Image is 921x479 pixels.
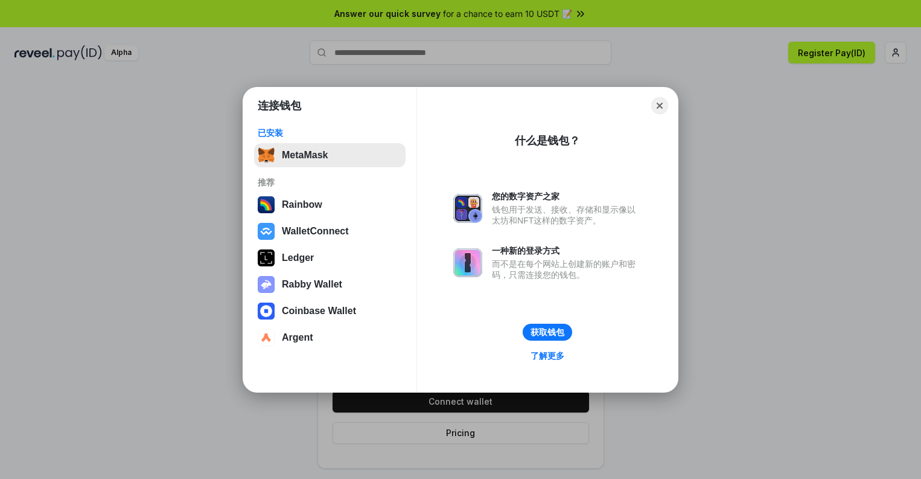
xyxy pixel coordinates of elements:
div: Argent [282,332,313,343]
div: 一种新的登录方式 [492,245,642,256]
div: 了解更多 [531,350,564,361]
button: Close [651,97,668,114]
div: 什么是钱包？ [515,133,580,148]
img: svg+xml,%3Csvg%20width%3D%2228%22%20height%3D%2228%22%20viewBox%3D%220%200%2028%2028%22%20fill%3D... [258,303,275,320]
img: svg+xml,%3Csvg%20xmlns%3D%22http%3A%2F%2Fwww.w3.org%2F2000%2Fsvg%22%20fill%3D%22none%22%20viewBox... [258,276,275,293]
div: 已安装 [258,127,402,138]
button: Argent [254,326,406,350]
img: svg+xml,%3Csvg%20width%3D%2228%22%20height%3D%2228%22%20viewBox%3D%220%200%2028%2028%22%20fill%3D... [258,223,275,240]
img: svg+xml,%3Csvg%20xmlns%3D%22http%3A%2F%2Fwww.w3.org%2F2000%2Fsvg%22%20fill%3D%22none%22%20viewBox... [453,248,482,277]
div: Rainbow [282,199,322,210]
div: 推荐 [258,177,402,188]
button: WalletConnect [254,219,406,243]
button: MetaMask [254,143,406,167]
div: Ledger [282,252,314,263]
div: Coinbase Wallet [282,306,356,317]
img: svg+xml,%3Csvg%20fill%3D%22none%22%20height%3D%2233%22%20viewBox%3D%220%200%2035%2033%22%20width%... [258,147,275,164]
button: Rabby Wallet [254,272,406,297]
img: svg+xml,%3Csvg%20width%3D%2228%22%20height%3D%2228%22%20viewBox%3D%220%200%2028%2028%22%20fill%3D... [258,329,275,346]
img: svg+xml,%3Csvg%20width%3D%22120%22%20height%3D%22120%22%20viewBox%3D%220%200%20120%20120%22%20fil... [258,196,275,213]
img: svg+xml,%3Csvg%20xmlns%3D%22http%3A%2F%2Fwww.w3.org%2F2000%2Fsvg%22%20fill%3D%22none%22%20viewBox... [453,194,482,223]
button: 获取钱包 [523,324,572,341]
a: 了解更多 [523,348,572,364]
div: WalletConnect [282,226,349,237]
div: 钱包用于发送、接收、存储和显示像以太坊和NFT这样的数字资产。 [492,204,642,226]
img: svg+xml,%3Csvg%20xmlns%3D%22http%3A%2F%2Fwww.w3.org%2F2000%2Fsvg%22%20width%3D%2228%22%20height%3... [258,249,275,266]
button: Coinbase Wallet [254,299,406,323]
button: Ledger [254,246,406,270]
div: Rabby Wallet [282,279,342,290]
div: 您的数字资产之家 [492,191,642,202]
div: MetaMask [282,150,328,161]
div: 获取钱包 [531,327,564,338]
h1: 连接钱包 [258,98,301,113]
button: Rainbow [254,193,406,217]
div: 而不是在每个网站上创建新的账户和密码，只需连接您的钱包。 [492,259,642,280]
